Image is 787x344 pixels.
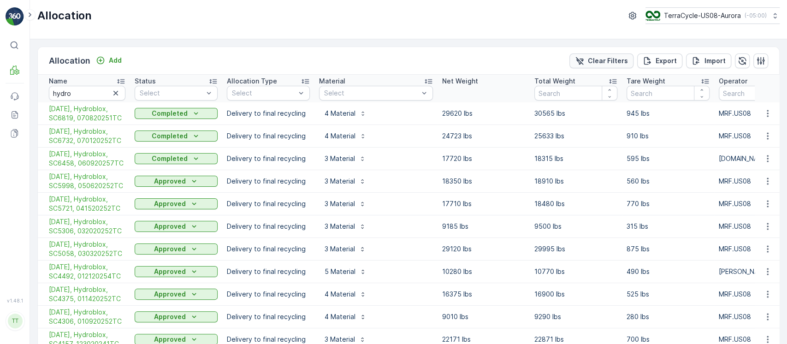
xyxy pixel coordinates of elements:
[325,290,355,299] p: 4 Material
[319,106,372,121] button: 4 Material
[135,130,218,142] button: Completed
[135,108,218,119] button: Completed
[627,199,710,208] p: 770 lbs
[745,12,767,19] p: ( -05:00 )
[319,309,372,324] button: 4 Material
[49,127,125,145] span: [DATE], Hydroblox, SC6732, 070120252TC
[319,196,372,211] button: 3 Material
[222,215,314,238] td: Delivery to final recycling
[319,287,372,302] button: 4 Material
[222,238,314,261] td: Delivery to final recycling
[442,290,525,299] p: 16375 lbs
[534,177,617,186] p: 18910 lbs
[154,267,186,276] p: Approved
[222,283,314,306] td: Delivery to final recycling
[222,102,314,125] td: Delivery to final recycling
[627,312,710,321] p: 280 lbs
[534,267,617,276] p: 10770 lbs
[442,267,525,276] p: 10280 lbs
[442,199,525,208] p: 17710 lbs
[534,312,617,321] p: 9290 lbs
[686,53,731,68] button: Import
[49,217,125,236] a: 03/25/25, Hydroblox, SC5306, 032020252TC
[588,56,628,65] p: Clear Filters
[442,131,525,141] p: 24723 lbs
[645,7,780,24] button: TerraCycle-US08-Aurora(-05:00)
[534,86,617,101] input: Search
[6,305,24,337] button: TT
[135,153,218,164] button: Completed
[49,308,125,326] span: [DATE], Hydroblox, SC4306, 010920252TC
[664,11,741,20] p: TerraCycle-US08-Aurora
[719,77,747,86] p: Operator
[319,129,372,143] button: 4 Material
[627,77,665,86] p: Tare Weight
[534,222,617,231] p: 9500 lbs
[656,56,677,65] p: Export
[319,219,372,234] button: 3 Material
[49,217,125,236] span: [DATE], Hydroblox, SC5306, 032020252TC
[569,53,633,68] button: Clear Filters
[222,170,314,193] td: Delivery to final recycling
[627,177,710,186] p: 560 lbs
[49,86,125,101] input: Search
[319,242,372,256] button: 3 Material
[325,177,355,186] p: 3 Material
[135,266,218,277] button: Approved
[154,335,186,344] p: Approved
[49,149,125,168] a: 06/10/25, Hydroblox, SC6458, 060920257TC
[222,261,314,283] td: Delivery to final recycling
[222,306,314,328] td: Delivery to final recycling
[49,127,125,145] a: 07/01/25, Hydroblox, SC6732, 070120252TC
[442,77,478,86] p: Net Weight
[704,56,726,65] p: Import
[325,267,355,276] p: 5 Material
[227,77,277,86] p: Allocation Type
[6,298,24,303] span: v 1.48.1
[135,221,218,232] button: Approved
[325,109,355,118] p: 4 Material
[49,240,125,258] a: 03/04/25, Hydroblox, SC5058, 030320252TC
[8,314,23,328] div: TT
[222,193,314,215] td: Delivery to final recycling
[325,131,355,141] p: 4 Material
[49,104,125,123] a: 8/04/25, Hydroblox, SC6819, 070820251TC
[442,312,525,321] p: 9010 lbs
[442,244,525,254] p: 29120 lbs
[627,335,710,344] p: 700 lbs
[222,125,314,148] td: Delivery to final recycling
[319,264,372,279] button: 5 Material
[49,285,125,303] a: 01/17/25, Hydroblox, SC4375, 011420252TC
[442,154,525,163] p: 17720 lbs
[627,290,710,299] p: 525 lbs
[324,89,419,98] p: Select
[442,109,525,118] p: 29620 lbs
[154,290,186,299] p: Approved
[6,7,24,26] img: logo
[627,244,710,254] p: 875 lbs
[627,86,710,101] input: Search
[49,285,125,303] span: [DATE], Hydroblox, SC4375, 011420252TC
[627,109,710,118] p: 945 lbs
[645,11,660,21] img: image_ci7OI47.png
[442,222,525,231] p: 9185 lbs
[534,244,617,254] p: 29995 lbs
[135,243,218,255] button: Approved
[534,154,617,163] p: 18315 lbs
[325,154,355,163] p: 3 Material
[49,104,125,123] span: [DATE], Hydroblox, SC6819, 070820251TC
[325,244,355,254] p: 3 Material
[49,172,125,190] span: [DATE], Hydroblox, SC5998, 050620252TC
[627,222,710,231] p: 315 lbs
[534,131,617,141] p: 25633 lbs
[49,240,125,258] span: [DATE], Hydroblox, SC5058, 030320252TC
[49,77,67,86] p: Name
[109,56,122,65] p: Add
[135,289,218,300] button: Approved
[222,148,314,170] td: Delivery to final recycling
[135,198,218,209] button: Approved
[534,109,617,118] p: 30565 lbs
[627,131,710,141] p: 910 lbs
[92,55,125,66] button: Add
[49,308,125,326] a: 01/15/25, Hydroblox, SC4306, 010920252TC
